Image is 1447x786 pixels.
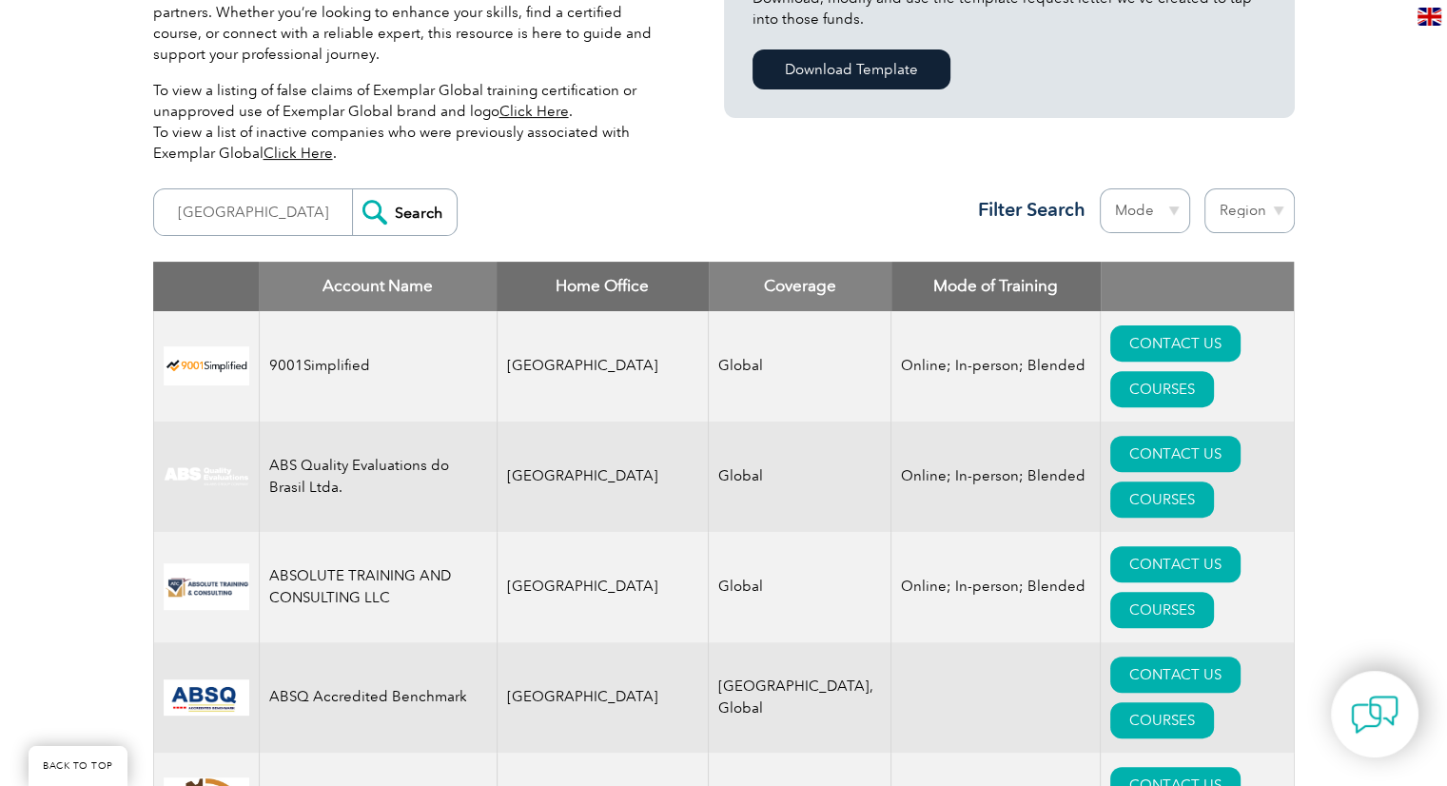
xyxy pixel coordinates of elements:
th: Account Name: activate to sort column descending [259,262,497,311]
th: Coverage: activate to sort column ascending [709,262,891,311]
td: ABSQ Accredited Benchmark [259,642,497,753]
a: COURSES [1110,481,1214,518]
a: CONTACT US [1110,325,1241,362]
th: : activate to sort column ascending [1101,262,1294,311]
a: Click Here [499,103,569,120]
img: contact-chat.png [1351,691,1398,738]
td: [GEOGRAPHIC_DATA] [497,642,709,753]
a: COURSES [1110,702,1214,738]
td: [GEOGRAPHIC_DATA] [497,422,709,532]
td: 9001Simplified [259,311,497,422]
th: Home Office: activate to sort column ascending [497,262,709,311]
td: Online; In-person; Blended [891,311,1101,422]
td: Online; In-person; Blended [891,422,1101,532]
td: Global [709,532,891,642]
p: To view a listing of false claims of Exemplar Global training certification or unapproved use of ... [153,80,667,164]
td: [GEOGRAPHIC_DATA] [497,532,709,642]
a: CONTACT US [1110,546,1241,582]
img: cc24547b-a6e0-e911-a812-000d3a795b83-logo.png [164,679,249,716]
td: Online; In-person; Blended [891,532,1101,642]
img: 16e092f6-eadd-ed11-a7c6-00224814fd52-logo.png [164,563,249,610]
img: en [1418,8,1441,26]
td: ABSOLUTE TRAINING AND CONSULTING LLC [259,532,497,642]
a: Click Here [264,145,333,162]
h3: Filter Search [967,198,1085,222]
td: ABS Quality Evaluations do Brasil Ltda. [259,422,497,532]
td: Global [709,311,891,422]
th: Mode of Training: activate to sort column ascending [891,262,1101,311]
a: BACK TO TOP [29,746,127,786]
img: c92924ac-d9bc-ea11-a814-000d3a79823d-logo.jpg [164,466,249,487]
a: CONTACT US [1110,657,1241,693]
a: Download Template [753,49,950,89]
a: COURSES [1110,371,1214,407]
a: CONTACT US [1110,436,1241,472]
a: COURSES [1110,592,1214,628]
img: 37c9c059-616f-eb11-a812-002248153038-logo.png [164,346,249,385]
td: Global [709,422,891,532]
td: [GEOGRAPHIC_DATA] [497,311,709,422]
td: [GEOGRAPHIC_DATA], Global [709,642,891,753]
input: Search [352,189,457,235]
